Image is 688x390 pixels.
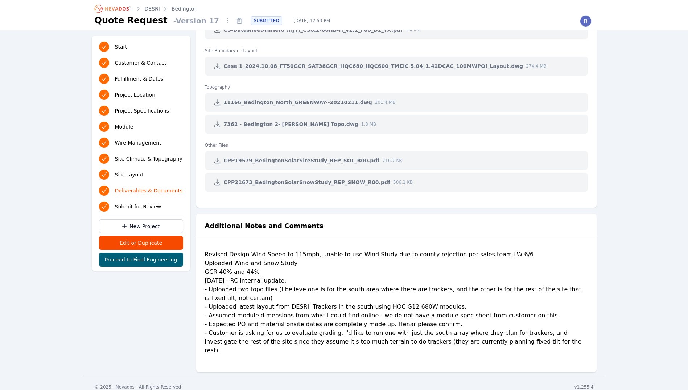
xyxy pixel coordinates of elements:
span: [DATE] 12:53 PM [288,18,336,24]
span: CPP19579_BedingtonSolarSiteStudy_REP_SOL_R00.pdf [224,157,380,164]
div: SUBMITTED [251,16,282,25]
span: - Version 17 [170,16,222,26]
dt: Other Files [205,137,588,148]
span: CPP21673_BedingtonSolarSnowStudy_REP_SNOW_R00.pdf [224,179,391,186]
span: Submit for Review [115,203,161,210]
a: Bedington [172,5,198,12]
span: Wire Management [115,139,161,146]
div: Revised Design Wind Speed to 115mph, unable to use Wind Study due to county rejection per sales t... [205,250,588,361]
span: Site Layout [115,171,144,178]
span: 11166_Bedington_North_GREENWAY--20210211.dwg [224,99,372,106]
span: Deliverables & Documents [115,187,183,194]
button: Edit or Duplicate [99,236,183,250]
span: Fulfillment & Dates [115,75,164,82]
a: New Project [99,219,183,233]
div: © 2025 - Nevados - All Rights Reserved [95,384,181,390]
span: 274.4 MB [526,63,547,69]
span: 716.7 KB [382,158,402,163]
span: Start [115,43,127,50]
span: Module [115,123,133,130]
h2: Additional Notes and Comments [205,221,324,231]
div: v1.255.4 [574,384,594,390]
nav: Progress [99,40,183,213]
dt: Topography [205,78,588,90]
span: Site Climate & Topography [115,155,182,162]
a: DESRI [145,5,160,12]
span: 7362 - Bedington 2- [PERSON_NAME] Topo.dwg [224,121,358,128]
span: Case 1_2024.10.08_FT50GCR_SAT38GCR_HQC680_HQC600_TMEIC 5.04_1.42DCAC_100MWPOI_Layout.dwg [224,62,523,70]
img: Riley Caron [580,15,592,27]
span: Customer & Contact [115,59,166,66]
span: Project Specifications [115,107,169,114]
dt: Site Boundary or Layout [205,42,588,54]
span: 201.4 MB [375,99,396,105]
span: 506.1 KB [393,179,413,185]
span: Project Location [115,91,156,98]
span: 1.8 MB [361,121,376,127]
button: Proceed to Final Engineering [99,253,183,267]
h1: Quote Request [95,15,168,26]
nav: Breadcrumb [95,3,198,15]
